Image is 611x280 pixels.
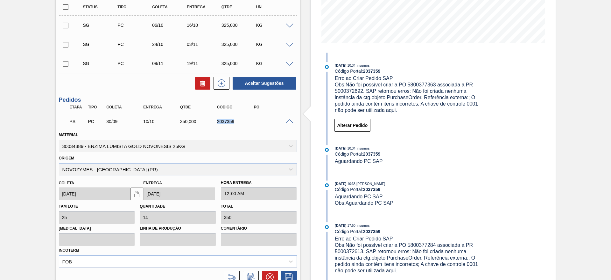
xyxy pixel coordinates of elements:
[335,187,486,192] div: Código Portal:
[335,76,393,81] span: Erro ao Criar Pedido SAP
[355,224,370,227] span: : Insumos
[116,23,154,28] div: Pedido de Compra
[335,69,486,74] div: Código Portal:
[185,23,224,28] div: 16/10/2025
[334,119,371,132] button: Alterar Pedido
[347,224,355,227] span: - 17:50
[220,23,258,28] div: 325,000
[335,194,383,199] span: Aguardando PC SAP
[86,119,105,124] div: Pedido de Compra
[81,61,120,66] div: Sugestão Criada
[335,151,486,157] div: Código Portal:
[142,119,183,124] div: 10/10/2025
[59,156,74,160] label: Origem
[62,259,72,264] div: FOB
[70,119,86,124] p: PS
[347,64,355,67] span: - 10:34
[59,248,79,253] label: Incoterm
[325,183,329,187] img: atual
[86,105,105,109] div: Tipo
[325,65,329,69] img: atual
[151,42,189,47] div: 24/10/2025
[151,61,189,66] div: 09/11/2025
[347,182,355,186] span: - 10:33
[255,23,293,28] div: KG
[252,105,294,109] div: PO
[255,42,293,47] div: KG
[347,147,355,150] span: - 10:34
[105,119,146,124] div: 30/09/2025
[221,224,297,233] label: Comentário
[220,61,258,66] div: 325,000
[81,5,120,9] div: Status
[179,119,220,124] div: 350,000
[355,146,370,150] span: : Insumos
[142,105,183,109] div: Entrega
[81,23,120,28] div: Sugestão Criada
[59,133,78,137] label: Material
[151,23,189,28] div: 06/10/2025
[105,105,146,109] div: Coleta
[335,146,346,150] span: [DATE]
[215,119,257,124] div: 2037359
[59,204,78,209] label: Tam lote
[59,224,135,233] label: [MEDICAL_DATA]
[363,229,381,234] strong: 2037359
[130,188,143,200] button: locked
[363,187,381,192] strong: 2037359
[143,181,162,185] label: Entrega
[229,76,297,90] div: Aceitar Sugestões
[355,182,385,186] span: : [PERSON_NAME]
[335,242,480,273] span: Obs: Não foi possível criar a PO 5800377284 associada a PR 5000372613. SAP retornou erros: Não fo...
[185,61,224,66] div: 19/11/2025
[116,42,154,47] div: Pedido de Compra
[192,77,210,90] div: Excluir Sugestões
[335,82,480,113] span: Obs: Não foi possível criar a PO 5800377363 associada a PR 5000372692. SAP retornou erros: Não fo...
[335,63,346,67] span: [DATE]
[143,188,215,200] input: dd/mm/yyyy
[221,178,297,188] label: Hora Entrega
[210,77,229,90] div: Nova sugestão
[220,5,258,9] div: Qtde
[185,42,224,47] div: 03/11/2025
[116,5,154,9] div: Tipo
[59,97,297,103] h3: Pedidos
[325,225,329,229] img: atual
[335,229,486,234] div: Código Portal:
[335,236,393,241] span: Erro ao Criar Pedido SAP
[363,69,381,74] strong: 2037359
[255,61,293,66] div: KG
[335,182,346,186] span: [DATE]
[335,158,383,164] span: Aguardando PC SAP
[133,190,141,198] img: locked
[140,204,165,209] label: Quantidade
[255,5,293,9] div: UN
[335,224,346,227] span: [DATE]
[325,148,329,152] img: atual
[221,204,233,209] label: Total
[185,5,224,9] div: Entrega
[68,105,87,109] div: Etapa
[116,61,154,66] div: Pedido de Compra
[151,5,189,9] div: Coleta
[140,224,216,233] label: Linha de Produção
[215,105,257,109] div: Código
[220,42,258,47] div: 325,000
[179,105,220,109] div: Qtde
[363,151,381,157] strong: 2037359
[335,200,393,206] span: Obs: Aguardando PC SAP
[59,181,74,185] label: Coleta
[59,188,131,200] input: dd/mm/yyyy
[355,63,370,67] span: : Insumos
[81,42,120,47] div: Sugestão Criada
[68,114,87,129] div: Aguardando PC SAP
[233,77,296,90] button: Aceitar Sugestões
